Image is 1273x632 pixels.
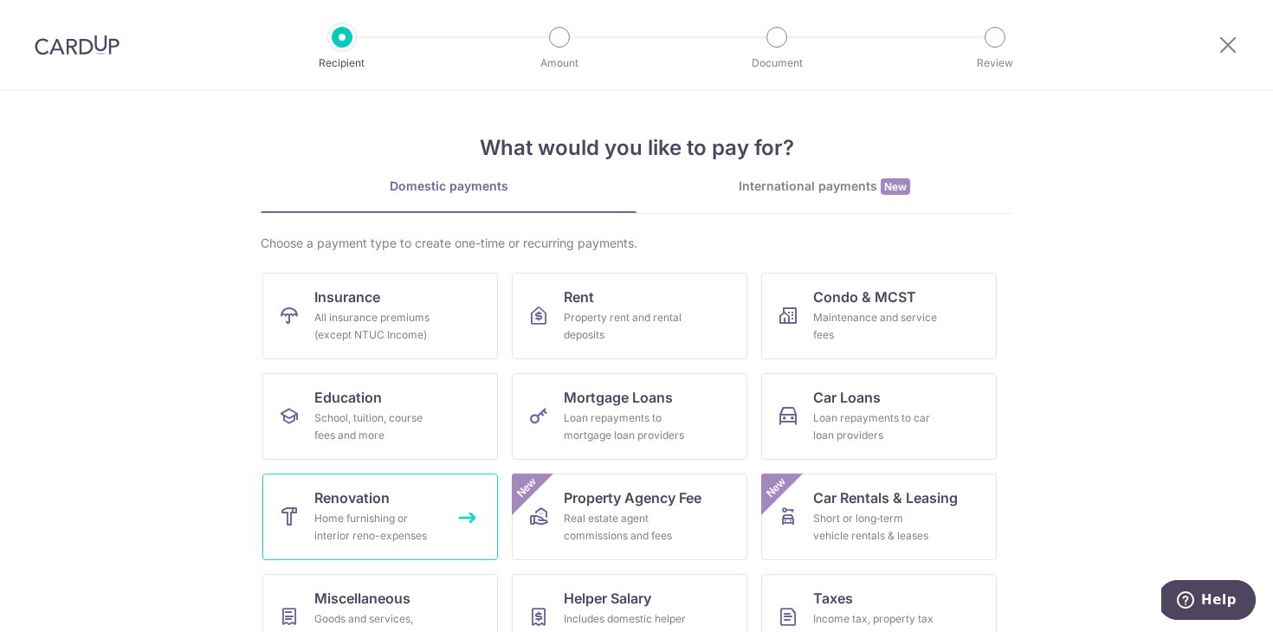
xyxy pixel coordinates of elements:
[314,588,410,609] span: Miscellaneous
[564,510,688,545] div: Real estate agent commissions and fees
[564,487,701,508] span: Property Agency Fee
[262,373,498,460] a: EducationSchool, tuition, course fees and more
[813,309,938,344] div: Maintenance and service fees
[761,373,997,460] a: Car LoansLoan repayments to car loan providers
[262,273,498,359] a: InsuranceAll insurance premiums (except NTUC Income)
[762,474,791,502] span: New
[314,510,439,545] div: Home furnishing or interior reno-expenses
[813,510,938,545] div: Short or long‑term vehicle rentals & leases
[761,273,997,359] a: Condo & MCSTMaintenance and service fees
[262,474,498,560] a: RenovationHome furnishing or interior reno-expenses
[314,387,382,408] span: Education
[513,474,541,502] span: New
[512,373,747,460] a: Mortgage LoansLoan repayments to mortgage loan providers
[813,410,938,444] div: Loan repayments to car loan providers
[813,588,853,609] span: Taxes
[278,55,406,72] p: Recipient
[564,309,688,344] div: Property rent and rental deposits
[512,474,747,560] a: Property Agency FeeReal estate agent commissions and feesNew
[261,177,636,195] div: Domestic payments
[512,273,747,359] a: RentProperty rent and rental deposits
[495,55,624,72] p: Amount
[40,12,75,28] span: Help
[636,177,1012,196] div: International payments
[314,487,390,508] span: Renovation
[35,35,120,55] img: CardUp
[713,55,841,72] p: Document
[564,410,688,444] div: Loan repayments to mortgage loan providers
[931,55,1059,72] p: Review
[314,309,439,344] div: All insurance premiums (except NTUC Income)
[761,474,997,560] a: Car Rentals & LeasingShort or long‑term vehicle rentals & leasesNew
[261,235,1012,252] div: Choose a payment type to create one-time or recurring payments.
[813,287,916,307] span: Condo & MCST
[564,387,673,408] span: Mortgage Loans
[813,387,881,408] span: Car Loans
[564,287,594,307] span: Rent
[881,178,910,195] span: New
[813,487,958,508] span: Car Rentals & Leasing
[314,410,439,444] div: School, tuition, course fees and more
[314,287,380,307] span: Insurance
[1161,580,1256,623] iframe: Opens a widget where you can find more information
[564,588,651,609] span: Helper Salary
[261,132,1012,164] h4: What would you like to pay for?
